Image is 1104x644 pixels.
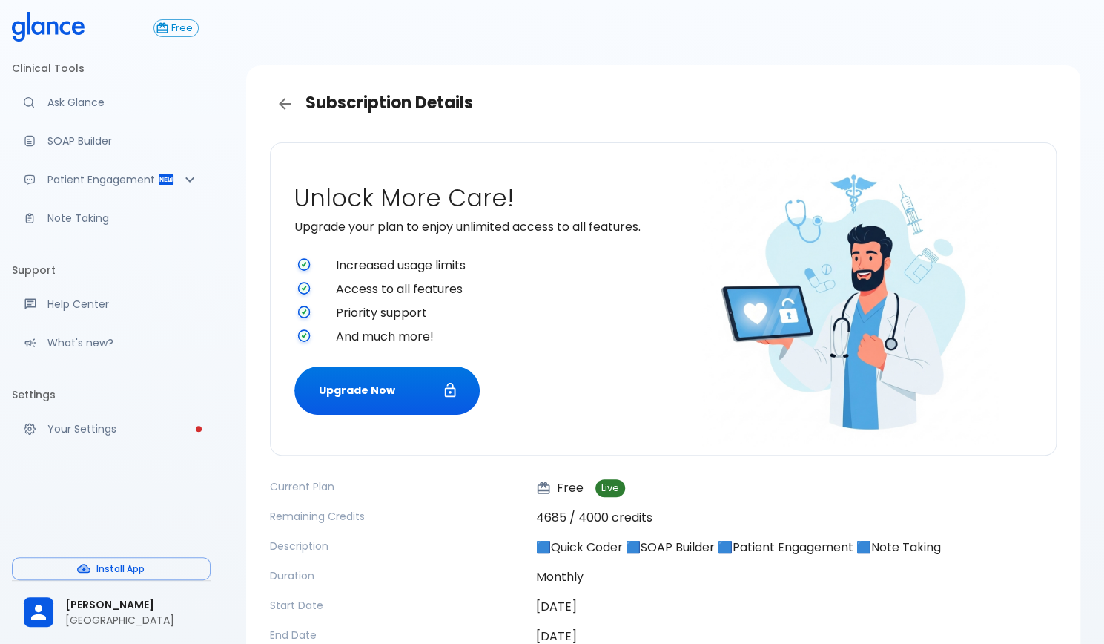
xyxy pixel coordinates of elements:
p: Monthly [536,568,1057,586]
a: Docugen: Compose a clinical documentation in seconds [12,125,211,157]
li: Settings [12,377,211,413]
p: Duration [270,568,524,583]
div: [PERSON_NAME][GEOGRAPHIC_DATA] [12,587,211,638]
li: Support [12,252,211,288]
span: Free [166,23,198,34]
span: Live [595,483,625,494]
p: Ask Glance [47,95,199,110]
p: End Date [270,628,524,643]
button: Install App [12,557,211,580]
img: doctor-unlocking-care [702,149,999,446]
a: Get help from our support team [12,288,211,321]
p: Description [270,539,524,553]
a: Click to view or change your subscription [153,19,211,37]
h2: Unlock More Care! [294,184,658,212]
div: Recent updates and feature releases [12,326,211,359]
p: Patient Engagement [47,172,157,187]
p: 4685 / 4000 credits [536,509,1057,527]
time: [DATE] [536,598,577,615]
button: Upgrade Now [294,367,480,415]
p: Note Taking [47,211,199,226]
span: Priority support [336,304,658,322]
a: Moramiz: Find ICD10AM codes instantly [12,86,211,119]
p: Upgrade your plan to enjoy unlimited access to all features. [294,218,658,236]
p: Remaining Credits [270,509,524,524]
span: Access to all features [336,280,658,298]
span: Increased usage limits [336,257,658,275]
li: Clinical Tools [12,50,211,86]
p: Help Center [47,297,199,312]
p: [GEOGRAPHIC_DATA] [65,613,199,628]
p: What's new? [47,335,199,350]
span: [PERSON_NAME] [65,597,199,613]
p: Free [536,479,584,497]
div: Patient Reports & Referrals [12,163,211,196]
a: Please complete account setup [12,413,211,445]
p: Start Date [270,598,524,613]
h3: Subscription Details [270,89,1057,119]
p: Current Plan [270,479,524,494]
p: 🟦Quick Coder 🟦SOAP Builder 🟦Patient Engagement 🟦Note Taking [536,539,1057,556]
p: Your Settings [47,421,199,436]
p: SOAP Builder [47,134,199,148]
a: Advanced note-taking [12,202,211,234]
button: Free [153,19,199,37]
a: Back [270,89,300,119]
span: And much more! [336,328,658,346]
